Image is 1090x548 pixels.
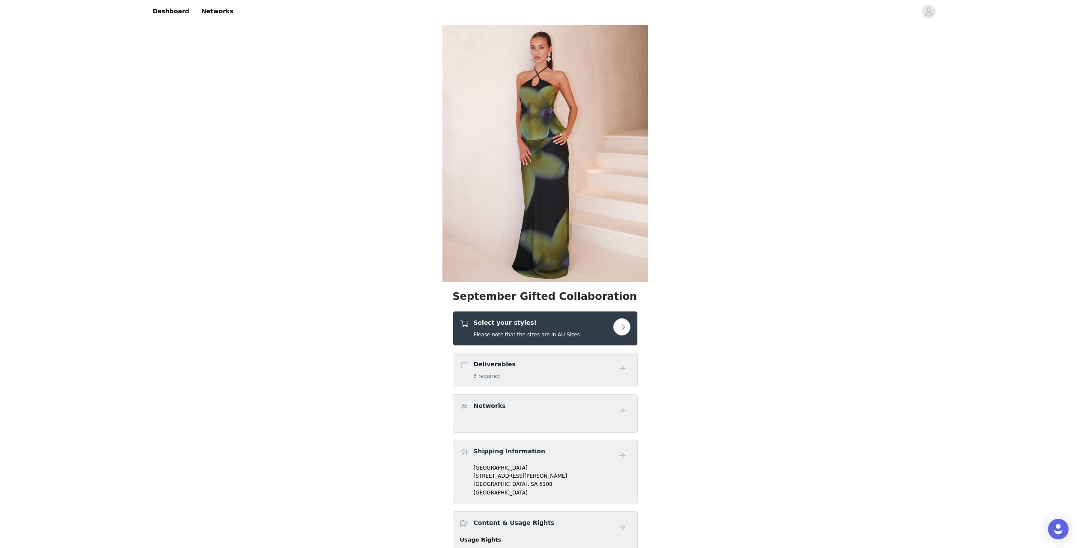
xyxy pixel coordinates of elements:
h4: Content & Usage Rights [474,518,555,527]
div: Deliverables [453,353,638,387]
strong: Usage Rights [460,536,502,543]
h5: Please note that the sizes are in AU Sizes [474,331,580,338]
h4: Select your styles! [474,318,580,327]
p: [GEOGRAPHIC_DATA] [474,489,630,497]
div: Select your styles! [453,311,638,346]
div: Networks [453,394,638,433]
h4: Deliverables [474,360,516,369]
div: Open Intercom Messenger [1048,519,1069,539]
h4: Shipping Information [474,447,545,456]
p: [GEOGRAPHIC_DATA] [474,464,630,472]
span: [GEOGRAPHIC_DATA], [474,481,529,487]
span: SA [531,481,538,487]
div: Shipping Information [453,440,638,504]
h1: September Gifted Collaboration [453,289,638,304]
h5: 3 required [474,372,516,380]
a: Dashboard [148,2,194,21]
img: campaign image [442,25,648,282]
p: [STREET_ADDRESS][PERSON_NAME] [474,472,630,480]
span: 5108 [539,481,552,487]
div: avatar [925,5,933,18]
a: Networks [196,2,239,21]
h4: Networks [474,401,506,410]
